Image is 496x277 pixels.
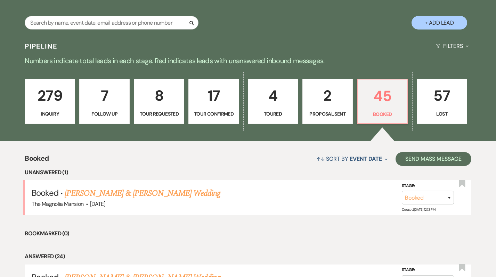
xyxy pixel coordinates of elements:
[317,155,325,162] span: ↑↓
[402,182,454,190] label: Stage:
[29,84,71,107] p: 279
[134,79,184,124] a: 8Tour Requested
[79,79,130,124] a: 7Follow Up
[314,150,390,168] button: Sort By Event Date
[193,110,234,118] p: Tour Confirmed
[25,153,49,168] span: Booked
[402,266,454,274] label: Stage:
[25,41,57,51] h3: Pipeline
[307,110,348,118] p: Proposal Sent
[307,84,348,107] p: 2
[25,16,198,30] input: Search by name, event date, email address or phone number
[65,187,220,200] a: [PERSON_NAME] & [PERSON_NAME] Wedding
[138,84,180,107] p: 8
[302,79,353,124] a: 2Proposal Sent
[252,84,294,107] p: 4
[421,110,463,118] p: Lost
[193,84,234,107] p: 17
[433,37,471,55] button: Filters
[29,110,71,118] p: Inquiry
[350,155,382,162] span: Event Date
[412,16,467,30] button: + Add Lead
[248,79,298,124] a: 4Toured
[421,84,463,107] p: 57
[357,79,408,124] a: 45Booked
[32,200,83,208] span: The Magnolia Mansion
[25,252,471,261] li: Answered (24)
[138,110,180,118] p: Tour Requested
[402,207,435,212] span: Created: [DATE] 12:13 PM
[32,187,58,198] span: Booked
[84,110,125,118] p: Follow Up
[252,110,294,118] p: Toured
[396,152,471,166] button: Send Mass Message
[25,79,75,124] a: 279Inquiry
[362,84,403,108] p: 45
[90,200,105,208] span: [DATE]
[25,168,471,177] li: Unanswered (1)
[84,84,125,107] p: 7
[417,79,467,124] a: 57Lost
[362,110,403,118] p: Booked
[25,229,471,238] li: Bookmarked (0)
[188,79,239,124] a: 17Tour Confirmed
